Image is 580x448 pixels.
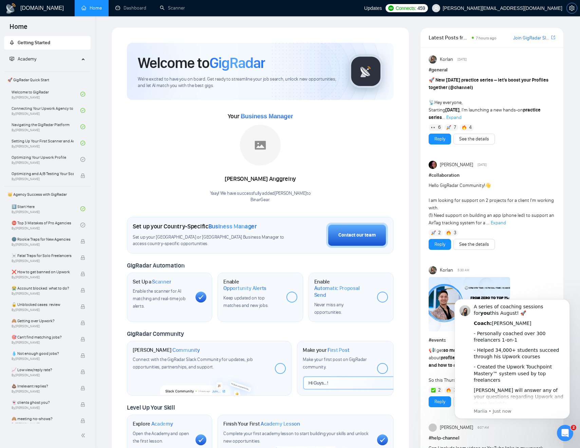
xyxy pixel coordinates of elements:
[223,420,300,427] h1: Finish Your First
[429,347,550,383] span: I get from our community asking about So this Thursd...
[12,236,74,243] span: 🌚 Rookie Traps for New Agencies
[80,173,85,178] span: lock
[5,3,16,14] img: logo
[476,36,497,40] span: 7 hours ago
[459,241,489,248] a: See the details
[462,125,467,130] img: 🔥
[429,434,555,442] h1: # help-channel
[151,420,173,427] span: Academy
[12,317,74,324] span: 🙈 Getting over Upwork?
[491,220,506,226] span: Expand
[434,6,438,11] span: user
[138,76,338,89] span: We're excited to have you on board. Get ready to streamline your job search, unlock new opportuni...
[209,54,265,72] span: GigRadar
[127,404,175,411] span: Level Up Your Skill
[364,5,382,11] span: Updates
[440,424,473,431] span: [PERSON_NAME]
[349,54,383,88] img: gigradar-logo.png
[429,134,451,144] button: Reply
[303,357,367,370] span: Make your first post on GigRadar community.
[18,40,50,46] span: Getting Started
[241,113,293,120] span: Business Manager
[133,278,171,285] h1: Set Up a
[12,243,74,247] span: By [PERSON_NAME]
[223,278,281,292] h1: Enable
[438,387,441,394] span: 2
[429,161,437,169] img: Julie McCarter
[485,183,491,188] span: 👋
[429,183,554,226] span: Hello GigRadar Community! I am looking for support on 2 projects for a client I'm working with. (...
[81,5,102,11] a: homeHome
[12,275,74,279] span: By [PERSON_NAME]
[80,272,85,276] span: lock
[469,124,472,131] span: 4
[12,201,80,216] a: 1️⃣ Start HereBy[PERSON_NAME]
[80,386,85,391] span: lock
[12,383,74,390] span: 💩 Irrelevant replies?
[429,172,555,179] h1: # collaboration
[429,77,548,120] span: Hey everyone, Starting , I’m launching a new hands-on ...
[429,77,548,90] strong: New [DATE] practice series – let’s boost your Profiles together ( )
[326,223,388,248] button: Contact our team
[210,190,311,203] div: Yaay! We have successfully added [PERSON_NAME] to
[12,119,80,134] a: Navigating the GigRadar PlatformBy[PERSON_NAME]
[80,223,85,227] span: check-circle
[223,295,268,308] span: Keep updated on top matches and new jobs.
[12,422,74,426] span: By [PERSON_NAME]
[557,425,573,441] iframe: Intercom live chat
[388,5,394,11] img: upwork-logo.png
[12,177,74,181] span: By [PERSON_NAME]
[115,5,146,11] a: dashboardDashboard
[12,259,74,263] span: By [PERSON_NAME]
[429,55,437,64] img: Korlan
[314,302,343,315] span: Never miss any opportunities.
[152,278,171,285] span: Scanner
[446,230,451,235] img: 🔥
[160,5,185,11] a: searchScanner
[228,113,293,120] span: Your
[4,22,33,36] span: Home
[566,5,577,11] a: setting
[133,357,253,370] span: Connect with the GigRadar Slack Community for updates, job opportunities, partnerships, and support.
[429,337,555,344] h1: # events
[138,54,265,72] h1: Welcome to
[446,115,462,120] span: Expand
[429,396,451,407] button: Reply
[12,301,74,308] span: 🔓 Unblocked cases: review
[80,418,85,423] span: lock
[12,334,74,341] span: 🎯 Can't find matching jobs?
[12,87,80,102] a: Welcome to GigRadarBy[PERSON_NAME]
[567,5,577,11] span: setting
[431,388,436,393] img: ✅
[314,278,372,298] h1: Enable
[571,425,576,430] span: 2
[80,288,85,293] span: lock
[223,431,369,444] span: Complete your first academy lesson to start building your skills and unlock new opportunities.
[338,231,376,239] div: Contact our team
[454,229,456,236] span: 3
[457,56,467,63] span: [DATE]
[80,206,85,211] span: check-circle
[4,36,91,50] li: Getting Started
[12,292,74,296] span: By [PERSON_NAME]
[12,170,74,177] span: Optimizing and A/B Testing Your Scanner for Better Results
[429,100,434,105] span: 📡
[303,347,349,354] h1: Make your
[478,162,487,168] span: [DATE]
[429,347,434,353] span: 📢
[223,285,266,292] span: Opportunity Alerts
[80,124,85,129] span: check-circle
[429,66,555,74] h1: # general
[566,3,577,14] button: setting
[172,347,200,354] span: Community
[18,56,36,62] span: Academy
[459,135,489,143] a: See the details
[12,269,74,275] span: ❌ How to get banned on Upwork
